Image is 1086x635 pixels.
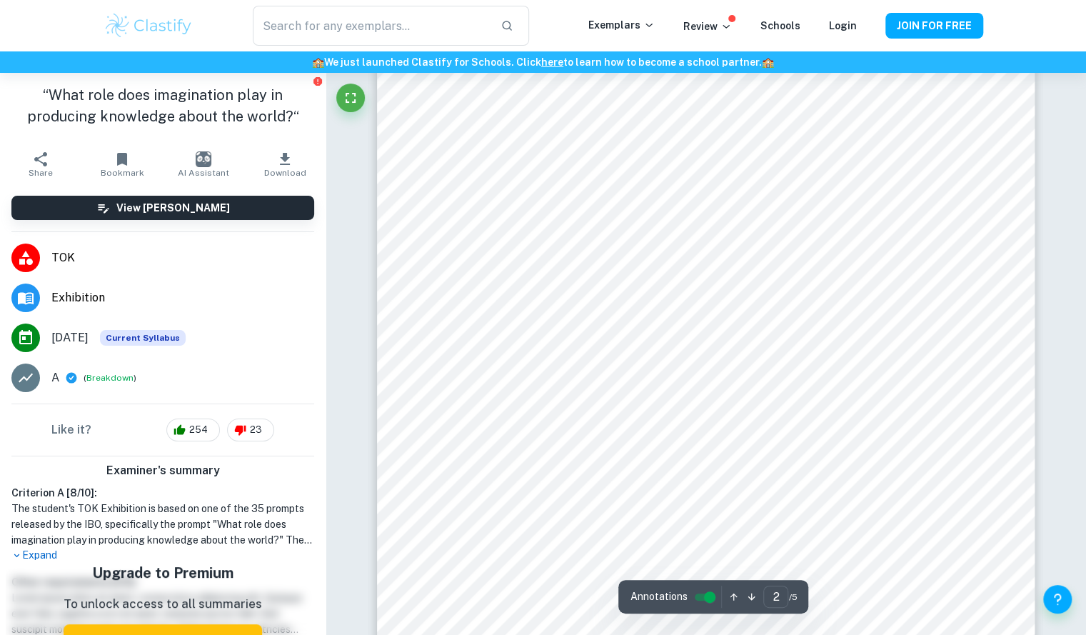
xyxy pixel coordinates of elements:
[630,589,687,604] span: Annotations
[829,20,857,31] a: Login
[312,56,324,68] span: 🏫
[242,423,270,437] span: 23
[81,144,163,184] button: Bookmark
[11,548,314,563] p: Expand
[253,6,488,46] input: Search for any exemplars...
[116,200,230,216] h6: View [PERSON_NAME]
[885,13,983,39] button: JOIN FOR FREE
[336,84,365,112] button: Fullscreen
[3,54,1083,70] h6: We just launched Clastify for Schools. Click to learn how to become a school partner.
[6,462,320,479] h6: Examiner's summary
[51,329,89,346] span: [DATE]
[1043,585,1072,614] button: Help and Feedback
[163,144,244,184] button: AI Assistant
[11,196,314,220] button: View [PERSON_NAME]
[762,56,774,68] span: 🏫
[86,371,134,384] button: Breakdown
[29,168,53,178] span: Share
[588,17,655,33] p: Exemplars
[683,19,732,34] p: Review
[51,249,314,266] span: TOK
[51,289,314,306] span: Exhibition
[196,151,211,167] img: AI Assistant
[166,419,220,441] div: 254
[64,562,262,584] h5: Upgrade to Premium
[100,330,186,346] span: Current Syllabus
[541,56,563,68] a: here
[100,330,186,346] div: This exemplar is based on the current syllabus. Feel free to refer to it for inspiration/ideas wh...
[11,501,314,548] h1: The student's TOK Exhibition is based on one of the 35 prompts released by the IBO, specifically ...
[264,168,306,178] span: Download
[11,84,314,127] h1: “What role does imagination play in producing knowledge about the world?“
[101,168,144,178] span: Bookmark
[181,423,216,437] span: 254
[244,144,326,184] button: Download
[104,11,194,40] img: Clastify logo
[84,371,136,385] span: ( )
[312,76,323,86] button: Report issue
[64,595,262,614] p: To unlock access to all summaries
[227,419,274,441] div: 23
[760,20,800,31] a: Schools
[51,421,91,439] h6: Like it?
[178,168,229,178] span: AI Assistant
[11,485,314,501] h6: Criterion A [ 8 / 10 ]:
[788,591,797,604] span: / 5
[51,369,59,386] p: A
